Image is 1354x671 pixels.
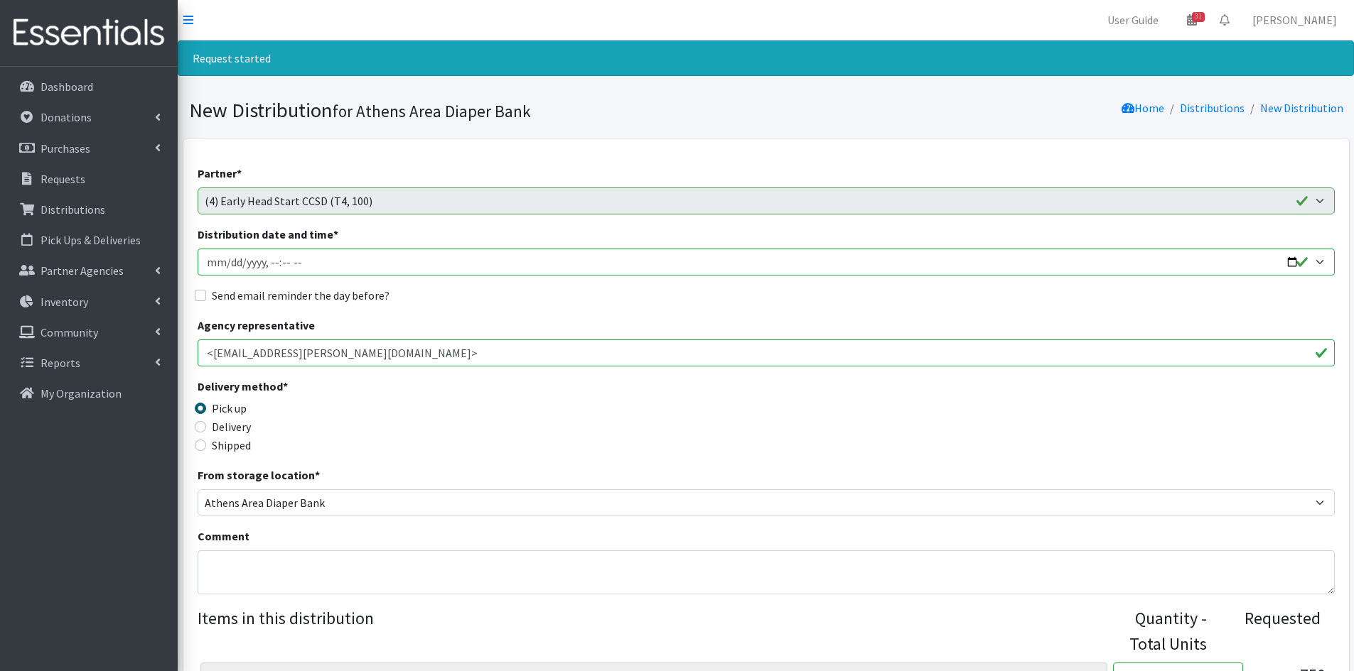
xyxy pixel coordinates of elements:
p: Partner Agencies [41,263,124,278]
label: Send email reminder the day before? [212,287,389,304]
a: Distributions [6,195,172,224]
a: Reports [6,349,172,377]
a: Inventory [6,288,172,316]
abbr: required [333,227,338,241]
div: Quantity - Total Units [1107,606,1207,657]
a: My Organization [6,379,172,408]
span: 31 [1192,12,1205,22]
label: Partner [198,165,242,182]
a: User Guide [1096,6,1170,34]
label: Comment [198,528,249,545]
a: [PERSON_NAME] [1241,6,1348,34]
a: Pick Ups & Deliveries [6,226,172,254]
a: Purchases [6,134,172,163]
label: Agency representative [198,317,315,334]
label: Distribution date and time [198,226,338,243]
a: Partner Agencies [6,256,172,285]
p: Donations [41,110,92,124]
label: Pick up [212,400,247,417]
div: Requested [1221,606,1321,657]
abbr: required [283,379,288,393]
a: Distributions [1180,101,1245,115]
div: Request started [178,40,1354,76]
img: HumanEssentials [6,9,172,57]
h1: New Distribution [189,98,761,123]
a: Donations [6,103,172,131]
a: Home [1122,101,1164,115]
a: New Distribution [1260,101,1343,115]
legend: Items in this distribution [198,606,1107,651]
label: Delivery [212,418,251,435]
p: Purchases [41,141,90,156]
p: Dashboard [41,80,93,94]
p: Requests [41,172,85,186]
a: Dashboard [6,72,172,101]
p: Community [41,325,98,339]
abbr: required [237,166,242,180]
legend: Delivery method [198,378,482,400]
p: Distributions [41,202,105,217]
p: My Organization [41,386,122,400]
a: Requests [6,165,172,193]
label: Shipped [212,437,251,454]
p: Inventory [41,295,88,309]
label: From storage location [198,467,320,484]
abbr: required [315,468,320,482]
p: Reports [41,356,80,370]
p: Pick Ups & Deliveries [41,233,141,247]
a: Community [6,318,172,347]
a: 31 [1176,6,1208,34]
small: for Athens Area Diaper Bank [333,101,531,121]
